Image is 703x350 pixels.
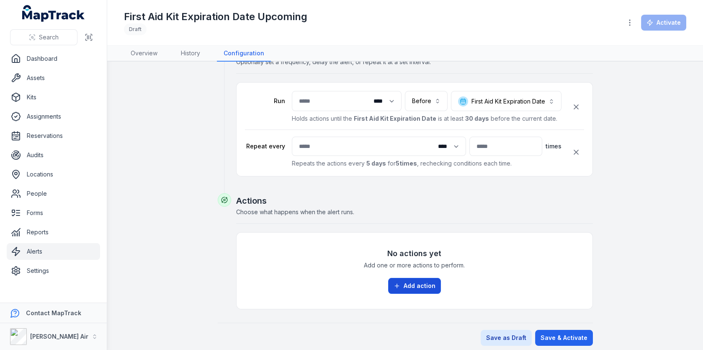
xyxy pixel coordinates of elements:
a: People [7,185,100,202]
span: Add one or more actions to perform. [364,261,465,270]
a: Assignments [7,108,100,125]
button: First Aid Kit Expiration Date [451,91,561,111]
a: Kits [7,89,100,106]
div: Draft [124,23,147,35]
a: Forms [7,205,100,221]
p: Holds actions until the is at least before the current date. [292,114,561,123]
strong: Contact MapTrack [26,309,81,316]
button: Add action [388,278,441,294]
h2: Actions [236,195,593,207]
a: Alerts [7,243,100,260]
a: Dashboard [7,50,100,67]
button: Search [10,29,77,45]
a: Reports [7,224,100,241]
span: times [546,142,561,150]
a: Locations [7,166,100,183]
button: Save as Draft [481,330,532,346]
button: Before [405,91,448,111]
p: Repeats the actions every for , rechecking conditions each time. [292,159,561,168]
a: MapTrack [22,5,85,22]
button: Save & Activate [535,330,593,346]
label: Run [245,97,285,105]
strong: 30 days [465,115,489,122]
strong: 5 times [396,160,417,167]
a: History [174,46,207,62]
span: Search [39,33,59,41]
strong: First Aid Kit Expiration Date [354,115,436,122]
h3: No actions yet [387,248,441,259]
a: Settings [7,262,100,279]
span: Choose what happens when the alert runs. [236,208,354,215]
h1: First Aid Kit Expiration Date Upcoming [124,10,307,23]
strong: [PERSON_NAME] Air [30,333,88,340]
a: Overview [124,46,164,62]
a: Configuration [217,46,271,62]
strong: 5 days [366,160,386,167]
span: Optionally set a frequency, delay the alert, or repeat it at a set interval. [236,58,431,65]
a: Reservations [7,127,100,144]
a: Assets [7,70,100,86]
a: Audits [7,147,100,163]
label: Repeat every [245,142,285,150]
